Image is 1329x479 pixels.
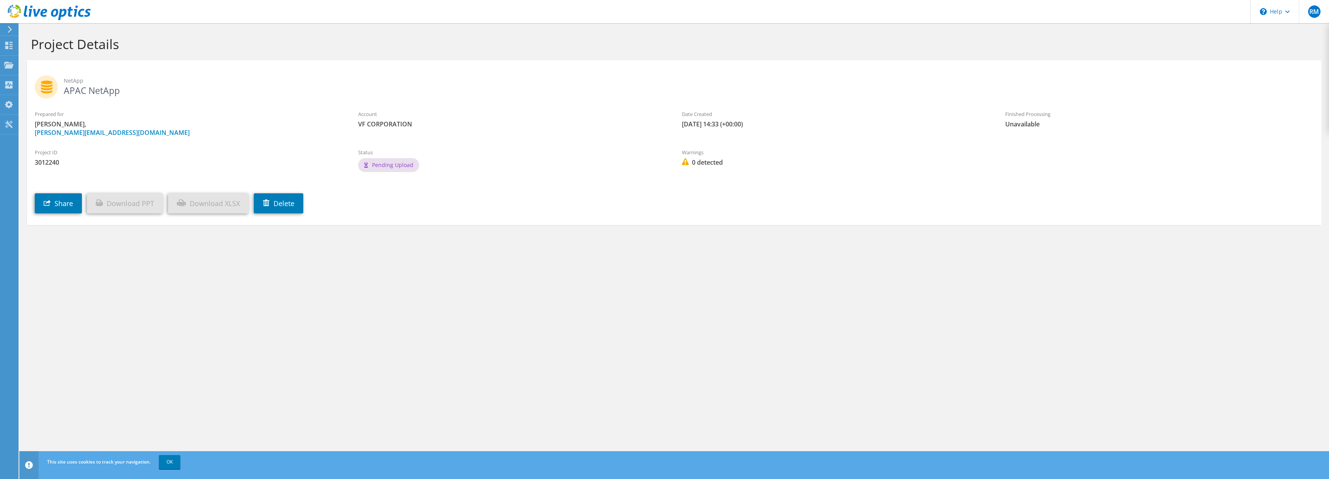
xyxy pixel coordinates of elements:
[35,75,1314,95] h2: APAC NetApp
[87,193,163,213] a: Download PPT
[64,77,1314,85] span: NetApp
[1005,110,1313,118] label: Finished Processing
[35,110,343,118] label: Prepared for
[682,148,990,156] label: Warnings
[682,120,990,128] span: [DATE] 14:33 (+00:00)
[682,158,990,167] span: 0 detected
[35,158,343,167] span: 3012240
[254,193,303,213] a: Delete
[35,120,343,137] span: [PERSON_NAME],
[35,148,343,156] label: Project ID
[372,161,413,169] span: Pending Upload
[1005,120,1313,128] span: Unavailable
[358,120,666,128] span: VF CORPORATION
[31,36,1314,52] h1: Project Details
[159,455,180,469] a: OK
[358,110,666,118] label: Account
[47,459,151,465] span: This site uses cookies to track your navigation.
[1260,8,1267,15] svg: \n
[358,148,666,156] label: Status
[35,193,82,213] a: Share
[168,193,249,213] a: Download XLSX
[1308,5,1321,18] span: RM
[682,110,990,118] label: Date Created
[35,128,190,137] a: [PERSON_NAME][EMAIL_ADDRESS][DOMAIN_NAME]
